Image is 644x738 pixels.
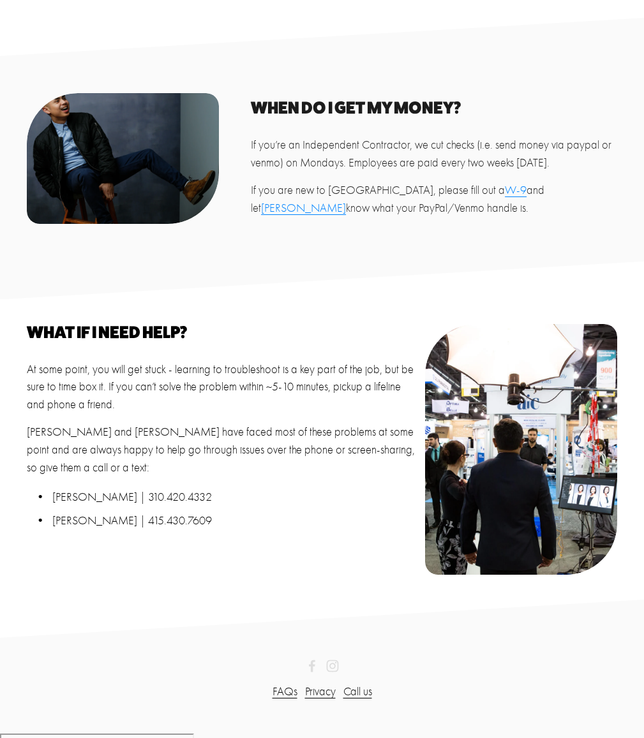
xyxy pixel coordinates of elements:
[52,489,418,506] p: [PERSON_NAME] | 310.420.4332
[27,361,418,414] p: At some point, you will get stuck - learning to troubleshoot is a key part of the job, but be sur...
[251,182,617,217] p: If you are new to [GEOGRAPHIC_DATA], please fill out a and let know what your PayPal/Venmo handle...
[90,10,102,22] img: SEOSpace
[28,32,164,45] p: Get ready!
[28,45,164,57] p: Plugin is loading...
[251,137,617,172] p: If you’re an Independent Contractor, we cut checks (i.e. send money via paypal or venmo) on Monda...
[343,683,372,701] a: Call us
[273,683,297,701] a: FAQs
[326,660,339,672] a: Instagram
[505,183,527,197] a: W-9
[27,324,418,341] h3: What If I Need Help?
[261,201,346,215] a: [PERSON_NAME]
[27,424,418,476] p: [PERSON_NAME] and [PERSON_NAME] have faced most of these problems at some point and are always ha...
[305,683,336,701] a: Privacy
[306,660,318,672] a: 2 Dudes & A Booth
[19,75,41,96] a: Need help?
[10,61,182,216] img: Rough Water SEO
[52,512,418,530] p: [PERSON_NAME] | 415.430.7609
[251,100,617,116] h3: When Do I Get My Money?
